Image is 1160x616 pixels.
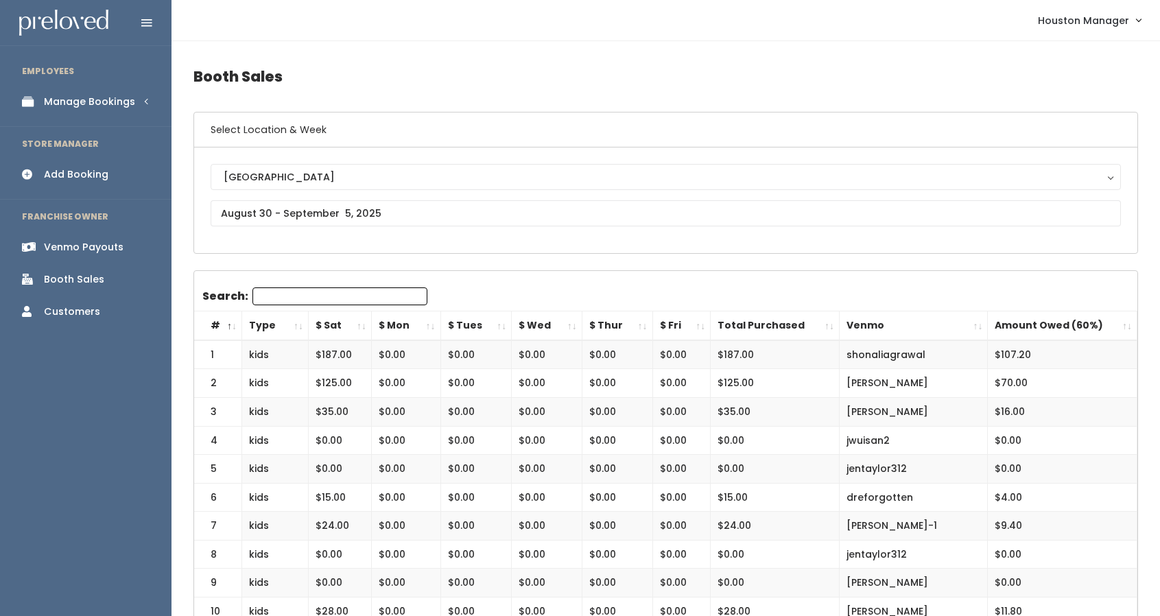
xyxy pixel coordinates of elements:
th: Total Purchased: activate to sort column ascending [711,311,840,340]
td: $0.00 [440,569,512,597]
td: 4 [194,426,242,455]
td: $0.00 [440,483,512,512]
td: $125.00 [711,369,840,398]
td: $0.00 [512,455,582,484]
td: $0.00 [308,455,371,484]
td: $0.00 [582,455,652,484]
td: $0.00 [512,512,582,541]
td: $0.00 [652,540,711,569]
td: $0.00 [512,540,582,569]
td: $0.00 [371,397,440,426]
td: $0.00 [440,455,512,484]
td: $70.00 [988,369,1137,398]
td: $0.00 [652,369,711,398]
td: [PERSON_NAME]-1 [840,512,988,541]
div: Venmo Payouts [44,240,123,254]
td: $0.00 [582,512,652,541]
td: $0.00 [371,483,440,512]
td: $0.00 [512,369,582,398]
th: Type: activate to sort column ascending [242,311,309,340]
span: Houston Manager [1038,13,1129,28]
td: [PERSON_NAME] [840,569,988,597]
td: $0.00 [440,340,512,369]
td: $0.00 [440,512,512,541]
div: Add Booking [44,167,108,182]
td: $15.00 [711,483,840,512]
th: $ Sat: activate to sort column ascending [308,311,371,340]
td: $0.00 [582,569,652,597]
td: $0.00 [582,426,652,455]
td: $107.20 [988,340,1137,369]
td: $0.00 [512,426,582,455]
td: kids [242,483,309,512]
h6: Select Location & Week [194,112,1137,147]
td: $0.00 [371,540,440,569]
td: kids [242,340,309,369]
td: $35.00 [308,397,371,426]
th: Venmo: activate to sort column ascending [840,311,988,340]
td: $0.00 [652,569,711,597]
td: $0.00 [711,540,840,569]
td: $0.00 [371,569,440,597]
td: $0.00 [711,455,840,484]
th: Amount Owed (60%): activate to sort column ascending [988,311,1137,340]
td: 5 [194,455,242,484]
th: $ Thur: activate to sort column ascending [582,311,652,340]
td: $0.00 [652,397,711,426]
td: $35.00 [711,397,840,426]
td: $0.00 [308,540,371,569]
td: 9 [194,569,242,597]
td: kids [242,369,309,398]
td: $4.00 [988,483,1137,512]
td: $0.00 [308,426,371,455]
td: [PERSON_NAME] [840,397,988,426]
td: jwuisan2 [840,426,988,455]
td: $0.00 [582,397,652,426]
td: $0.00 [988,455,1137,484]
td: $0.00 [371,369,440,398]
td: $0.00 [652,455,711,484]
td: $0.00 [440,426,512,455]
td: $0.00 [440,369,512,398]
td: kids [242,397,309,426]
td: kids [242,455,309,484]
td: $0.00 [652,512,711,541]
th: $ Fri: activate to sort column ascending [652,311,711,340]
td: $0.00 [652,340,711,369]
th: $ Mon: activate to sort column ascending [371,311,440,340]
td: 6 [194,483,242,512]
td: $24.00 [711,512,840,541]
td: $0.00 [512,340,582,369]
img: preloved logo [19,10,108,36]
td: $0.00 [371,455,440,484]
td: $0.00 [371,426,440,455]
td: $0.00 [308,569,371,597]
td: dreforgotten [840,483,988,512]
td: $0.00 [988,426,1137,455]
td: $187.00 [308,340,371,369]
td: $0.00 [512,397,582,426]
th: $ Tues: activate to sort column ascending [440,311,512,340]
td: $187.00 [711,340,840,369]
a: Houston Manager [1024,5,1155,35]
div: Manage Bookings [44,95,135,109]
td: $0.00 [988,569,1137,597]
button: [GEOGRAPHIC_DATA] [211,164,1121,190]
div: Booth Sales [44,272,104,287]
td: $0.00 [582,540,652,569]
td: $15.00 [308,483,371,512]
th: #: activate to sort column descending [194,311,242,340]
td: shonaliagrawal [840,340,988,369]
td: $24.00 [308,512,371,541]
h4: Booth Sales [193,58,1138,95]
td: $0.00 [371,512,440,541]
td: $0.00 [988,540,1137,569]
td: $0.00 [582,483,652,512]
td: 8 [194,540,242,569]
td: $0.00 [652,426,711,455]
td: kids [242,512,309,541]
td: jentaylor312 [840,455,988,484]
td: $125.00 [308,369,371,398]
input: August 30 - September 5, 2025 [211,200,1121,226]
td: $16.00 [988,397,1137,426]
